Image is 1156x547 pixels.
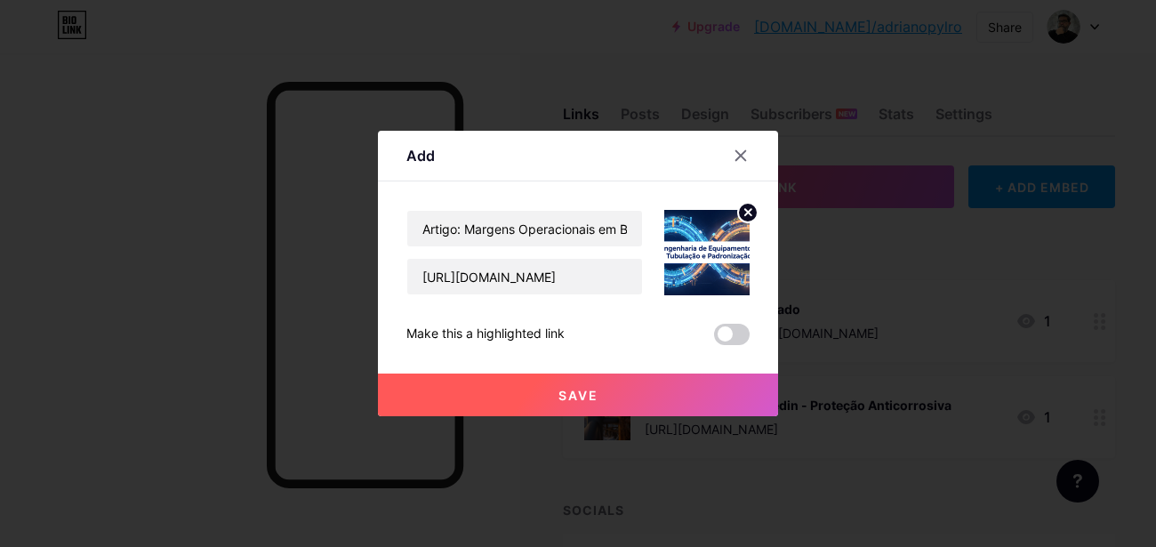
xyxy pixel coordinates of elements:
[407,259,642,294] input: URL
[407,211,642,246] input: Title
[558,388,598,403] span: Save
[406,145,435,166] div: Add
[406,324,565,345] div: Make this a highlighted link
[378,374,778,416] button: Save
[664,210,750,295] img: link_thumbnail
